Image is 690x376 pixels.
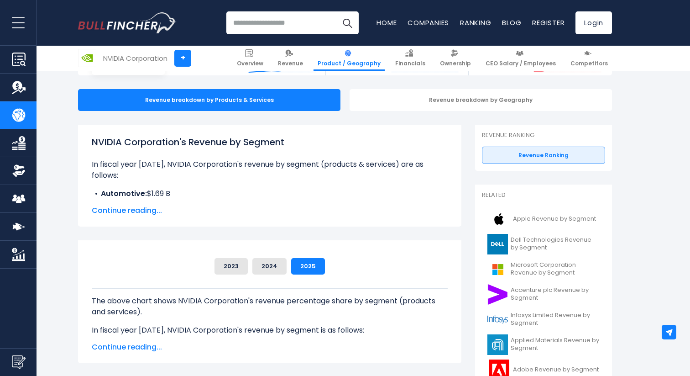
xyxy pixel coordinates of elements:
[511,236,600,252] span: Dell Technologies Revenue by Segment
[318,60,381,67] span: Product / Geography
[237,60,263,67] span: Overview
[12,164,26,178] img: Ownership
[274,46,307,71] a: Revenue
[482,257,605,282] a: Microsoft Corporation Revenue by Segment
[92,205,448,216] span: Continue reading...
[214,258,248,275] button: 2023
[487,284,508,305] img: ACN logo
[487,234,508,254] img: DELL logo
[92,296,448,318] p: The above chart shows NVIDIA Corporation's revenue percentage share by segment (products and serv...
[482,307,605,332] a: Infosys Limited Revenue by Segment
[482,191,605,199] p: Related
[350,89,612,111] div: Revenue breakdown by Geography
[92,159,448,181] p: In fiscal year [DATE], NVIDIA Corporation's revenue by segment (products & services) are as follows:
[532,18,565,27] a: Register
[482,207,605,232] a: Apple Revenue by Segment
[575,11,612,34] a: Login
[482,147,605,164] a: Revenue Ranking
[440,60,471,67] span: Ownership
[278,60,303,67] span: Revenue
[487,309,508,330] img: INFY logo
[103,53,167,64] div: NVIDIA Corporation
[233,46,267,71] a: Overview
[92,135,448,149] h1: NVIDIA Corporation's Revenue by Segment
[174,50,191,67] a: +
[395,60,425,67] span: Financials
[336,11,359,34] button: Search
[570,60,608,67] span: Competitors
[78,89,340,111] div: Revenue breakdown by Products & Services
[78,12,176,33] a: Go to homepage
[92,325,448,336] p: In fiscal year [DATE], NVIDIA Corporation's revenue by segment is as follows:
[436,46,475,71] a: Ownership
[487,334,508,355] img: AMAT logo
[92,342,448,353] span: Continue reading...
[481,46,560,71] a: CEO Salary / Employees
[511,261,600,277] span: Microsoft Corporation Revenue by Segment
[408,18,449,27] a: Companies
[513,215,596,223] span: Apple Revenue by Segment
[482,332,605,357] a: Applied Materials Revenue by Segment
[482,132,605,139] p: Revenue Ranking
[92,188,448,199] li: $1.69 B
[566,46,612,71] a: Competitors
[252,258,287,275] button: 2024
[391,46,429,71] a: Financials
[460,18,491,27] a: Ranking
[502,18,521,27] a: Blog
[487,209,510,229] img: AAPL logo
[511,312,600,327] span: Infosys Limited Revenue by Segment
[482,232,605,257] a: Dell Technologies Revenue by Segment
[314,46,385,71] a: Product / Geography
[487,259,508,280] img: MSFT logo
[511,286,600,302] span: Accenture plc Revenue by Segment
[78,49,96,67] img: NVDA logo
[482,282,605,307] a: Accenture plc Revenue by Segment
[376,18,397,27] a: Home
[78,12,177,33] img: Bullfincher logo
[513,366,599,374] span: Adobe Revenue by Segment
[511,337,600,352] span: Applied Materials Revenue by Segment
[486,60,556,67] span: CEO Salary / Employees
[291,258,325,275] button: 2025
[101,188,147,199] b: Automotive:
